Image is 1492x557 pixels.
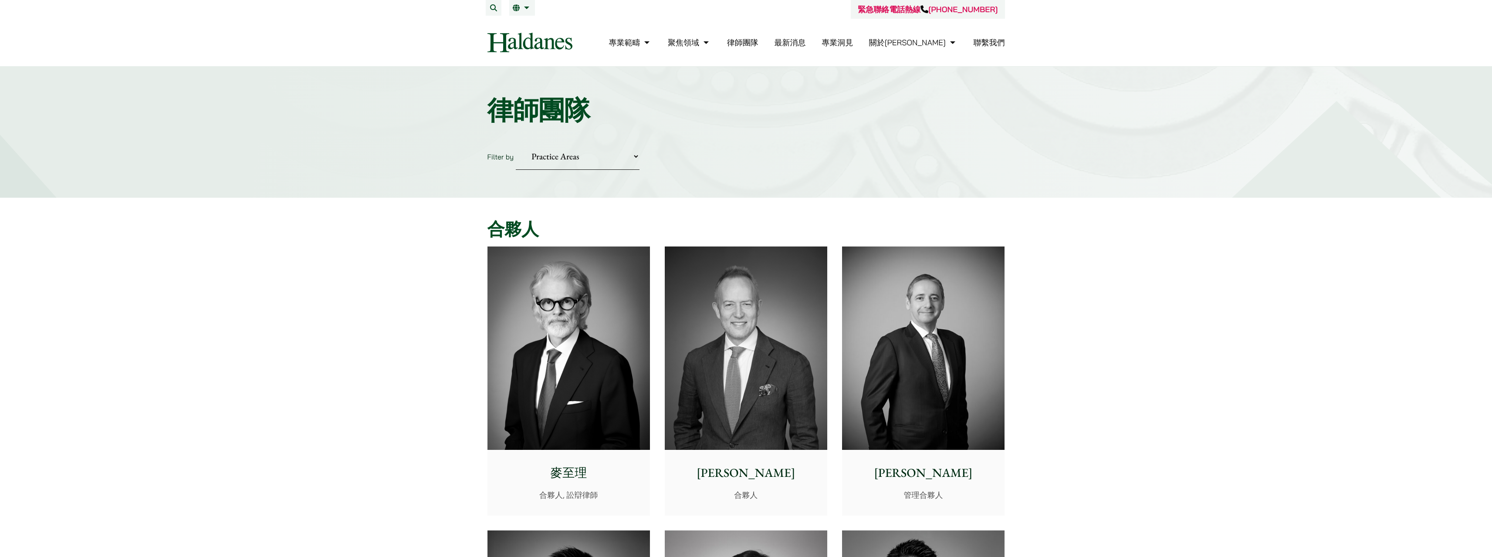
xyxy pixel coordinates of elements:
p: 管理合夥人 [849,489,998,501]
a: 專業洞見 [822,37,853,47]
a: 聯繫我們 [974,37,1005,47]
a: 最新消息 [774,37,805,47]
a: [PERSON_NAME] 管理合夥人 [842,246,1005,516]
p: [PERSON_NAME] [672,464,820,482]
a: 緊急聯絡電話熱線[PHONE_NUMBER] [858,4,998,14]
img: Logo of Haldanes [487,33,572,52]
p: 合夥人, 訟辯律師 [494,489,643,501]
a: [PERSON_NAME] 合夥人 [665,246,827,516]
p: [PERSON_NAME] [849,464,998,482]
p: 麥至理 [494,464,643,482]
a: 專業範疇 [609,37,652,47]
h2: 合夥人 [487,219,1005,240]
a: 聚焦領域 [668,37,711,47]
a: 律師團隊 [727,37,758,47]
a: 關於何敦 [869,37,957,47]
a: 麥至理 合夥人, 訟辯律師 [487,246,650,516]
h1: 律師團隊 [487,95,1005,126]
p: 合夥人 [672,489,820,501]
label: Filter by [487,152,514,161]
a: 繁 [513,4,531,11]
